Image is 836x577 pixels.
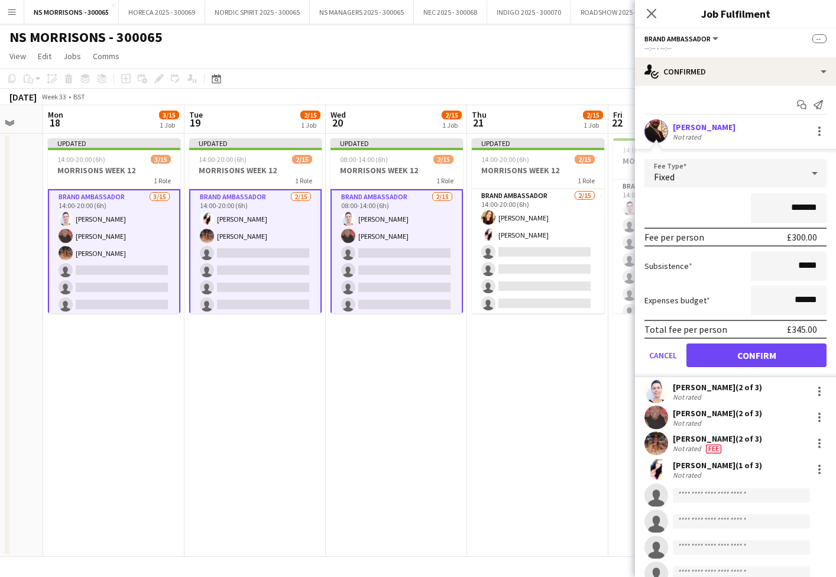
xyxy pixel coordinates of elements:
[704,444,724,453] div: Crew has different fees then in role
[623,145,670,154] span: 14:00-20:00 (6h)
[9,91,37,103] div: [DATE]
[189,165,322,176] h3: MORRISONS WEEK 12
[613,180,746,460] app-card-role: Brand Ambassador1/1514:00-20:00 (6h)[PERSON_NAME]
[611,116,623,129] span: 22
[48,138,180,148] div: Updated
[295,176,312,185] span: 1 Role
[330,138,463,313] app-job-card: Updated08:00-14:00 (6h)2/15MORRISONS WEEK 121 RoleBrand Ambassador2/1508:00-14:00 (6h)[PERSON_NAM...
[5,48,31,64] a: View
[73,92,85,101] div: BST
[584,121,602,129] div: 1 Job
[154,176,171,185] span: 1 Role
[673,393,704,401] div: Not rated
[673,408,762,419] div: [PERSON_NAME] (2 of 3)
[160,121,179,129] div: 1 Job
[9,28,163,46] h1: NS MORRISONS - 300065
[159,111,179,119] span: 3/15
[119,1,205,24] button: HORECA 2025 - 300069
[330,189,463,472] app-card-role: Brand Ambassador2/1508:00-14:00 (6h)[PERSON_NAME][PERSON_NAME]
[330,165,463,176] h3: MORRISONS WEEK 12
[472,165,604,176] h3: MORRISONS WEEK 12
[330,138,463,148] div: Updated
[436,176,453,185] span: 1 Role
[442,111,462,119] span: 2/15
[57,155,105,164] span: 14:00-20:00 (6h)
[673,444,704,453] div: Not rated
[673,419,704,427] div: Not rated
[613,138,746,313] app-job-card: 14:00-20:00 (6h)1/15MORRISONS WEEK 121 RoleBrand Ambassador1/1514:00-20:00 (6h)[PERSON_NAME]
[48,165,180,176] h3: MORRISONS WEEK 12
[340,155,388,164] span: 08:00-14:00 (6h)
[39,92,69,101] span: Week 33
[644,34,711,43] span: Brand Ambassador
[189,109,203,120] span: Tue
[613,109,623,120] span: Fri
[481,155,529,164] span: 14:00-20:00 (6h)
[673,460,762,471] div: [PERSON_NAME] (1 of 3)
[48,189,180,472] app-card-role: Brand Ambassador3/1514:00-20:00 (6h)[PERSON_NAME][PERSON_NAME][PERSON_NAME]
[46,116,63,129] span: 18
[644,295,710,306] label: Expenses budget
[644,231,704,243] div: Fee per person
[575,155,595,164] span: 2/15
[329,116,346,129] span: 20
[189,189,322,472] app-card-role: Brand Ambassador2/1514:00-20:00 (6h)[PERSON_NAME][PERSON_NAME]
[187,116,203,129] span: 19
[442,121,461,129] div: 1 Job
[706,445,721,453] span: Fee
[59,48,86,64] a: Jobs
[673,433,762,444] div: [PERSON_NAME] (2 of 3)
[686,343,827,367] button: Confirm
[673,132,704,141] div: Not rated
[199,155,247,164] span: 14:00-20:00 (6h)
[301,121,320,129] div: 1 Job
[571,1,669,24] button: ROADSHOW 2025 - 300067
[33,48,56,64] a: Edit
[9,51,26,61] span: View
[673,122,735,132] div: [PERSON_NAME]
[812,34,827,43] span: --
[635,57,836,86] div: Confirmed
[644,44,827,53] div: --:-- - --:--
[644,34,720,43] button: Brand Ambassador
[635,6,836,21] h3: Job Fulfilment
[578,176,595,185] span: 1 Role
[151,155,171,164] span: 3/15
[472,138,604,313] app-job-card: Updated14:00-20:00 (6h)2/15MORRISONS WEEK 121 RoleBrand Ambassador2/1514:00-20:00 (6h)[PERSON_NAM...
[189,138,322,313] app-job-card: Updated14:00-20:00 (6h)2/15MORRISONS WEEK 121 RoleBrand Ambassador2/1514:00-20:00 (6h)[PERSON_NAM...
[414,1,487,24] button: NEC 2025 - 300068
[330,109,346,120] span: Wed
[613,155,746,166] h3: MORRISONS WEEK 12
[189,138,322,148] div: Updated
[93,51,119,61] span: Comms
[472,109,487,120] span: Thu
[470,116,487,129] span: 21
[472,138,604,148] div: Updated
[654,171,675,183] span: Fixed
[38,51,51,61] span: Edit
[292,155,312,164] span: 2/15
[300,111,320,119] span: 2/15
[310,1,414,24] button: NS MANAGERS 2025 - 300065
[487,1,571,24] button: INDIGO 2025 - 300070
[787,323,817,335] div: £345.00
[644,343,682,367] button: Cancel
[673,471,704,479] div: Not rated
[673,382,762,393] div: [PERSON_NAME] (2 of 3)
[433,155,453,164] span: 2/15
[583,111,603,119] span: 2/15
[472,189,604,469] app-card-role: Brand Ambassador2/1514:00-20:00 (6h)[PERSON_NAME][PERSON_NAME]
[48,138,180,313] app-job-card: Updated14:00-20:00 (6h)3/15MORRISONS WEEK 121 RoleBrand Ambassador3/1514:00-20:00 (6h)[PERSON_NAM...
[205,1,310,24] button: NORDIC SPIRIT 2025 - 300065
[644,323,727,335] div: Total fee per person
[63,51,81,61] span: Jobs
[644,261,692,271] label: Subsistence
[88,48,124,64] a: Comms
[24,1,119,24] button: NS MORRISONS - 300065
[787,231,817,243] div: £300.00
